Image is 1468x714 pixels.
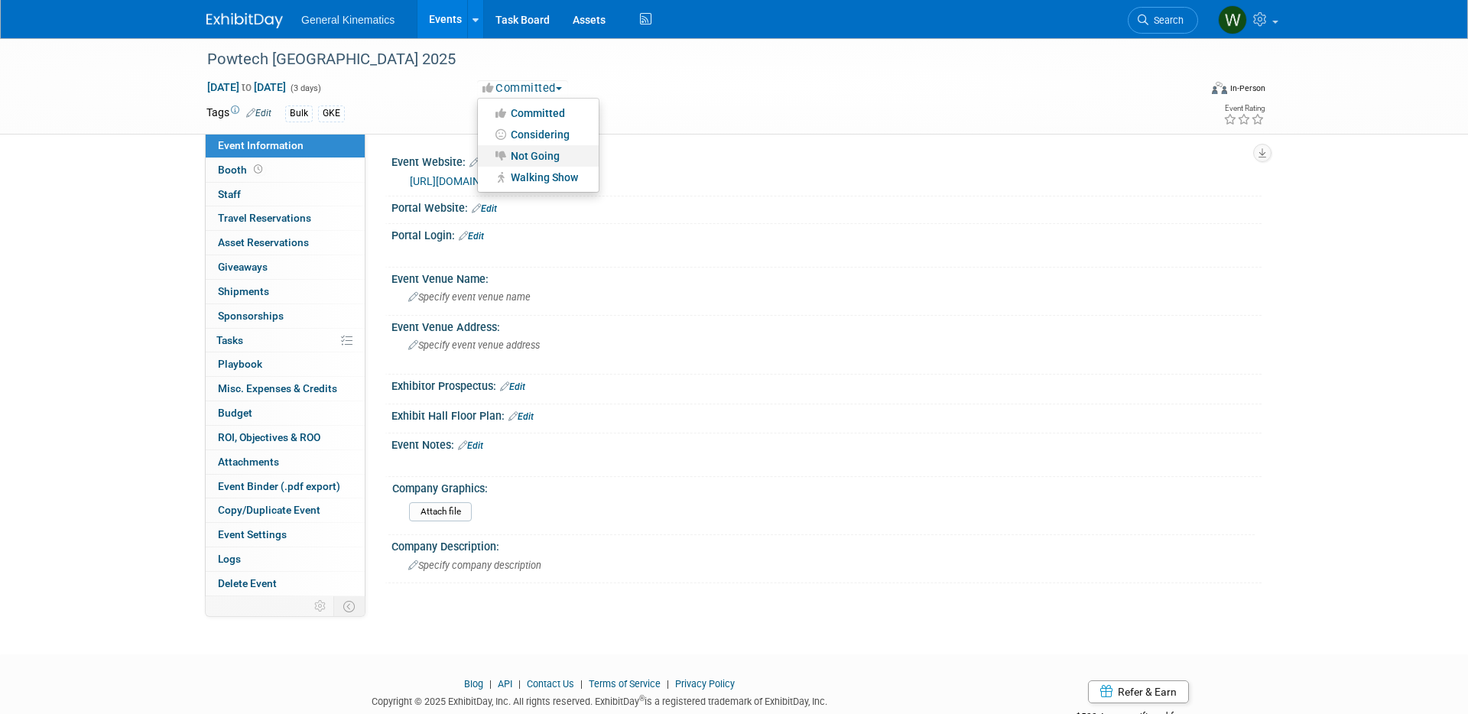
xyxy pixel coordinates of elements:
[218,261,268,273] span: Giveaways
[500,381,525,392] a: Edit
[478,102,599,124] a: Committed
[391,535,1262,554] div: Company Description:
[472,203,497,214] a: Edit
[391,433,1262,453] div: Event Notes:
[218,382,337,394] span: Misc. Expenses & Credits
[206,134,365,157] a: Event Information
[216,334,243,346] span: Tasks
[206,158,365,182] a: Booth
[218,577,277,589] span: Delete Event
[391,268,1262,287] div: Event Venue Name:
[206,13,283,28] img: ExhibitDay
[206,105,271,122] td: Tags
[206,572,365,596] a: Delete Event
[392,477,1255,496] div: Company Graphics:
[307,596,334,616] td: Personalize Event Tab Strip
[408,560,541,571] span: Specify company description
[498,678,512,690] a: API
[218,358,262,370] span: Playbook
[1128,7,1198,34] a: Search
[1108,80,1265,102] div: Event Format
[301,14,395,26] span: General Kinematics
[206,329,365,352] a: Tasks
[218,528,287,540] span: Event Settings
[459,231,484,242] a: Edit
[218,188,241,200] span: Staff
[218,504,320,516] span: Copy/Duplicate Event
[486,678,495,690] span: |
[218,553,241,565] span: Logs
[218,480,340,492] span: Event Binder (.pdf export)
[1218,5,1247,34] img: Whitney Swanson
[246,108,271,118] a: Edit
[391,224,1262,244] div: Portal Login:
[218,164,265,176] span: Booth
[206,475,365,498] a: Event Binder (.pdf export)
[464,678,483,690] a: Blog
[218,236,309,248] span: Asset Reservations
[206,401,365,425] a: Budget
[206,691,992,709] div: Copyright © 2025 ExhibitDay, Inc. All rights reserved. ExhibitDay is a registered trademark of Ex...
[1212,82,1227,94] img: Format-Inperson.png
[477,80,568,96] button: Committed
[318,105,345,122] div: GKE
[218,407,252,419] span: Budget
[527,678,574,690] a: Contact Us
[589,678,661,690] a: Terms of Service
[218,431,320,443] span: ROI, Objectives & ROO
[206,547,365,571] a: Logs
[206,304,365,328] a: Sponsorships
[206,231,365,255] a: Asset Reservations
[576,678,586,690] span: |
[391,316,1262,335] div: Event Venue Address:
[206,80,287,94] span: [DATE] [DATE]
[206,255,365,279] a: Giveaways
[1088,680,1189,703] a: Refer & Earn
[478,145,599,167] a: Not Going
[202,46,1175,73] div: Powtech [GEOGRAPHIC_DATA] 2025
[639,694,645,703] sup: ®
[218,139,304,151] span: Event Information
[515,678,525,690] span: |
[206,377,365,401] a: Misc. Expenses & Credits
[206,280,365,303] a: Shipments
[206,498,365,522] a: Copy/Duplicate Event
[1229,83,1265,94] div: In-Person
[206,352,365,376] a: Playbook
[391,196,1262,216] div: Portal Website:
[1148,15,1184,26] span: Search
[206,206,365,230] a: Travel Reservations
[675,678,735,690] a: Privacy Policy
[251,164,265,175] span: Booth not reserved yet
[458,440,483,451] a: Edit
[1223,105,1265,112] div: Event Rating
[218,456,279,468] span: Attachments
[508,411,534,422] a: Edit
[408,339,540,351] span: Specify event venue address
[410,175,518,187] a: [URL][DOMAIN_NAME]
[334,596,365,616] td: Toggle Event Tabs
[206,183,365,206] a: Staff
[218,285,269,297] span: Shipments
[469,157,495,168] a: Edit
[478,124,599,145] a: Considering
[391,404,1262,424] div: Exhibit Hall Floor Plan:
[391,375,1262,394] div: Exhibitor Prospectus:
[478,167,599,188] a: Walking Show
[663,678,673,690] span: |
[391,151,1262,170] div: Event Website:
[408,291,531,303] span: Specify event venue name
[206,523,365,547] a: Event Settings
[206,426,365,449] a: ROI, Objectives & ROO
[239,81,254,93] span: to
[218,212,311,224] span: Travel Reservations
[206,450,365,474] a: Attachments
[218,310,284,322] span: Sponsorships
[285,105,313,122] div: Bulk
[289,83,321,93] span: (3 days)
